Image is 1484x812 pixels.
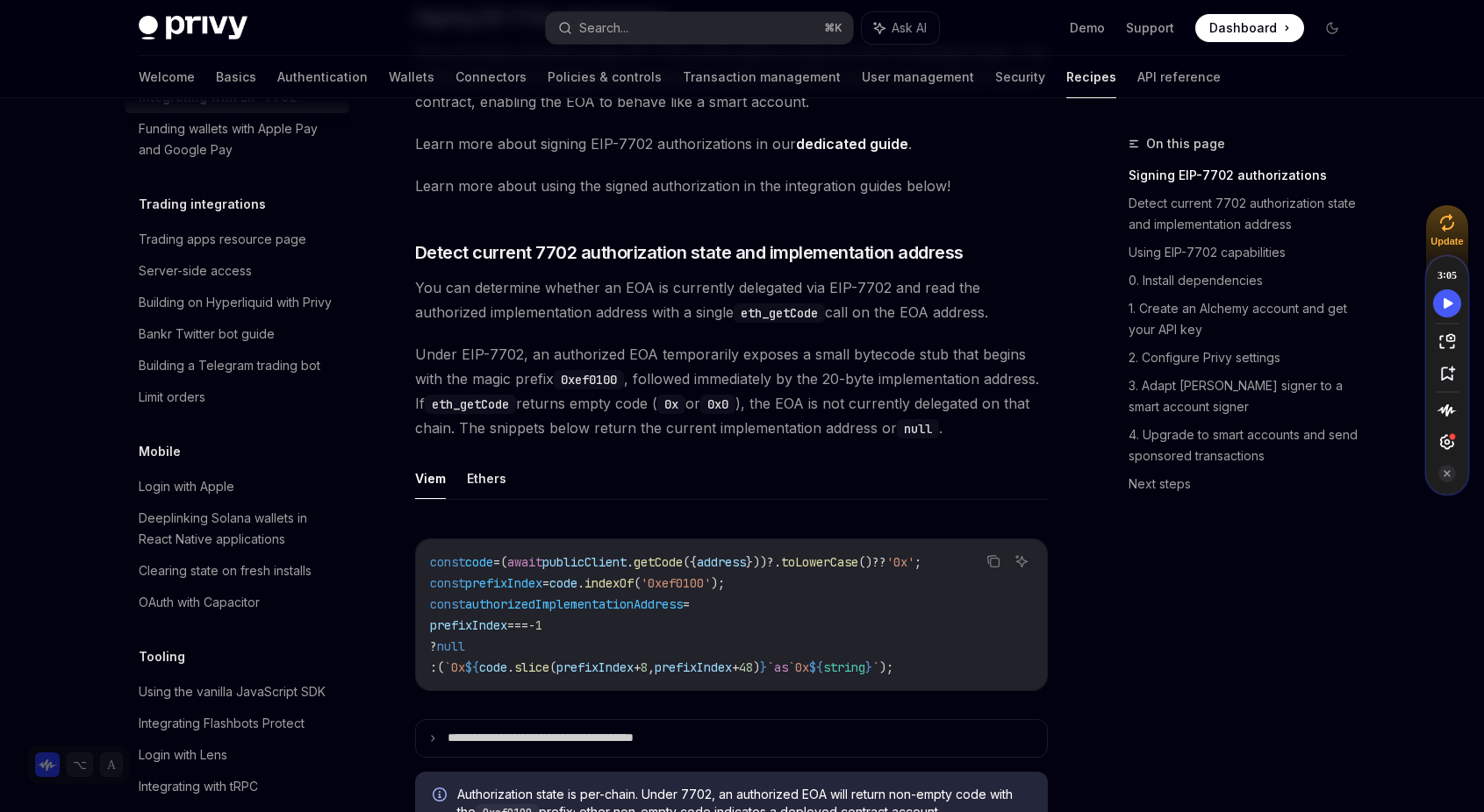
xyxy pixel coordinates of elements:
[514,659,549,675] span: slice
[139,744,227,766] div: Login with Lens
[542,554,627,570] span: publicClient
[732,659,739,675] span: +
[535,617,542,633] span: 1
[683,554,697,570] span: ({
[139,560,312,581] div: Clearing state on fresh installs
[433,787,450,805] svg: Info
[862,12,939,44] button: Ask AI
[125,555,349,587] a: Clearing state on fresh installs
[1129,344,1360,372] a: 2. Configure Privy settings
[465,554,493,570] span: code
[824,21,842,35] span: ⌘ K
[892,19,927,37] span: Ask AI
[879,659,893,675] span: );
[711,575,725,591] span: );
[634,659,641,675] span: +
[1146,133,1225,154] span: On this page
[697,554,746,570] span: address
[500,554,507,570] span: (
[549,575,577,591] span: code
[865,659,872,675] span: }
[139,592,260,613] div: OAuth with Capacitor
[425,395,516,414] code: eth_getCode
[1129,161,1360,189] a: Signing EIP-7702 authorizations
[430,575,465,591] span: const
[437,659,444,675] span: (
[634,554,683,570] span: getCode
[872,659,879,675] span: `
[415,342,1048,440] span: Under EIP-7702, an authorized EOA temporarily exposes a small bytecode stub that begins with the ...
[139,292,332,313] div: Building on Hyperliquid with Privy
[1129,189,1360,239] a: Detect current 7702 authorization state and implementation address
[139,194,266,215] h5: Trading integrations
[139,229,306,250] div: Trading apps resource page
[139,118,339,160] div: Funding wallets with Apple Pay and Google Pay
[809,659,823,675] span: ${
[139,387,205,408] div: Limit orders
[683,56,841,98] a: Transaction management
[125,350,349,381] a: Building a Telegram trading bot
[139,56,195,98] a: Welcome
[1129,421,1360,470] a: 4. Upgrade to smart accounts and send sponsored transactions
[465,575,542,591] span: prefixIndex
[579,18,628,39] div: Search...
[548,56,662,98] a: Policies & controls
[430,638,437,654] span: ?
[430,554,465,570] span: const
[774,659,788,675] span: as
[125,502,349,555] a: Deeplinking Solana wallets in React Native applications
[479,659,507,675] span: code
[767,659,774,675] span: `
[467,458,506,499] button: Ethers
[465,659,479,675] span: ${
[139,776,258,797] div: Integrating with tRPC
[139,441,181,462] h5: Mobile
[125,676,349,708] a: Using the vanilla JavaScript SDK
[415,458,446,499] button: Viem
[1129,239,1360,267] a: Using EIP-7702 capabilities
[995,56,1045,98] a: Security
[125,113,349,166] a: Funding wallets with Apple Pay and Google Pay
[556,659,634,675] span: prefixIndex
[415,240,964,265] span: Detect current 7702 authorization state and implementation address
[125,708,349,739] a: Integrating Flashbots Protect
[415,275,1048,324] span: You can determine whether an EOA is currently delegated via EIP-7702 and read the authorized impl...
[746,554,781,570] span: }))?.
[437,638,465,654] span: null
[125,771,349,802] a: Integrating with tRPC
[739,659,753,675] span: 48
[823,659,865,675] span: string
[493,554,500,570] span: =
[549,659,556,675] span: (
[872,554,886,570] span: ??
[125,381,349,413] a: Limit orders
[1137,56,1221,98] a: API reference
[634,575,641,591] span: (
[139,324,275,345] div: Bankr Twitter bot guide
[1195,14,1304,42] a: Dashboard
[430,659,437,675] span: :
[655,659,732,675] span: prefixIndex
[139,355,320,376] div: Building a Telegram trading bot
[139,681,326,702] div: Using the vanilla JavaScript SDK
[584,575,634,591] span: indexOf
[125,287,349,318] a: Building on Hyperliquid with Privy
[216,56,256,98] a: Basics
[897,419,939,438] code: null
[648,659,655,675] span: ,
[415,174,1048,198] span: Learn more about using the signed authorization in the integration guides below!
[1129,295,1360,344] a: 1. Create an Alchemy account and get your API key
[1129,372,1360,421] a: 3. Adapt [PERSON_NAME] signer to a smart account signer
[139,646,185,667] h5: Tooling
[139,713,305,734] div: Integrating Flashbots Protect
[1129,267,1360,295] a: 0. Install dependencies
[734,303,825,323] code: eth_getCode
[796,135,908,153] a: dedicated guide
[657,395,685,414] code: 0x
[760,659,767,675] span: }
[125,739,349,771] a: Login with Lens
[125,471,349,502] a: Login with Apple
[139,16,247,40] img: dark logo
[139,476,234,497] div: Login with Apple
[430,617,507,633] span: prefixIndex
